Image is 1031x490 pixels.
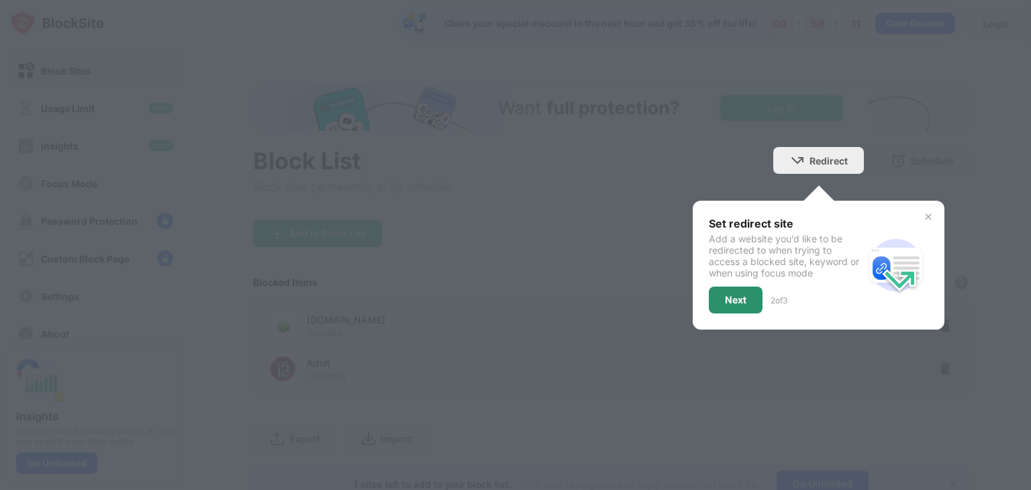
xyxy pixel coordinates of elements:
[864,233,928,297] img: redirect.svg
[771,295,787,305] div: 2 of 3
[709,217,864,230] div: Set redirect site
[709,233,864,279] div: Add a website you’d like to be redirected to when trying to access a blocked site, keyword or whe...
[725,295,746,305] div: Next
[809,155,848,166] div: Redirect
[923,211,934,222] img: x-button.svg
